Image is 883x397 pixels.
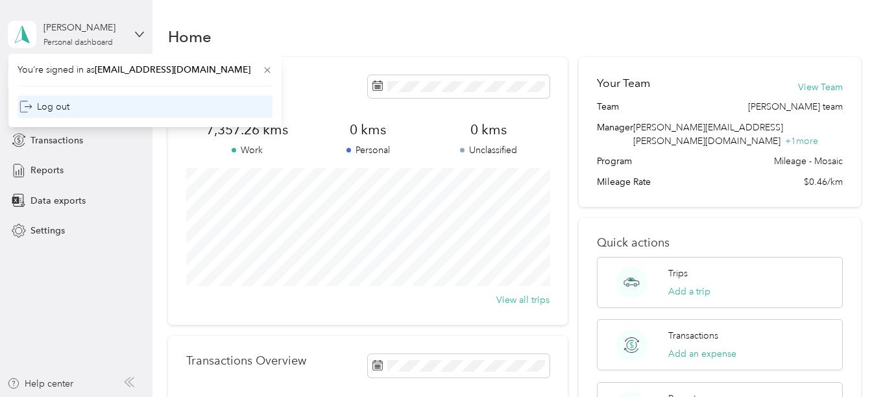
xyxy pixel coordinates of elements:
span: Team [597,100,619,114]
span: + 1 more [785,136,818,147]
button: View Team [798,80,843,94]
p: Unclassified [428,143,549,157]
span: Mileage - Mosaic [774,154,843,168]
p: Personal [308,143,428,157]
button: Add a trip [668,285,710,298]
div: Personal dashboard [43,39,113,47]
h1: Home [168,30,212,43]
iframe: Everlance-gr Chat Button Frame [810,324,883,397]
span: Mileage Rate [597,175,651,189]
span: Manager [597,121,633,148]
span: Data exports [30,194,86,208]
p: Transactions Overview [186,354,306,368]
p: Trips [668,267,688,280]
span: You’re signed in as [18,63,272,77]
span: Settings [30,224,65,237]
p: Quick actions [597,236,842,250]
p: Work [186,143,307,157]
span: [EMAIL_ADDRESS][DOMAIN_NAME] [95,64,250,75]
span: [PERSON_NAME][EMAIL_ADDRESS][PERSON_NAME][DOMAIN_NAME] [633,122,783,147]
span: 0 kms [428,121,549,139]
span: 0 kms [308,121,428,139]
span: Reports [30,163,64,177]
p: Transactions [668,329,718,343]
div: [PERSON_NAME] [43,21,125,34]
span: Transactions [30,134,83,147]
div: Log out [19,100,69,114]
button: Add an expense [668,347,736,361]
button: View all trips [496,293,550,307]
h2: Your Team [597,75,650,91]
span: [PERSON_NAME] team [748,100,843,114]
span: Program [597,154,632,168]
span: 7,357.26 kms [186,121,307,139]
span: $0.46/km [804,175,843,189]
button: Help center [7,377,73,391]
